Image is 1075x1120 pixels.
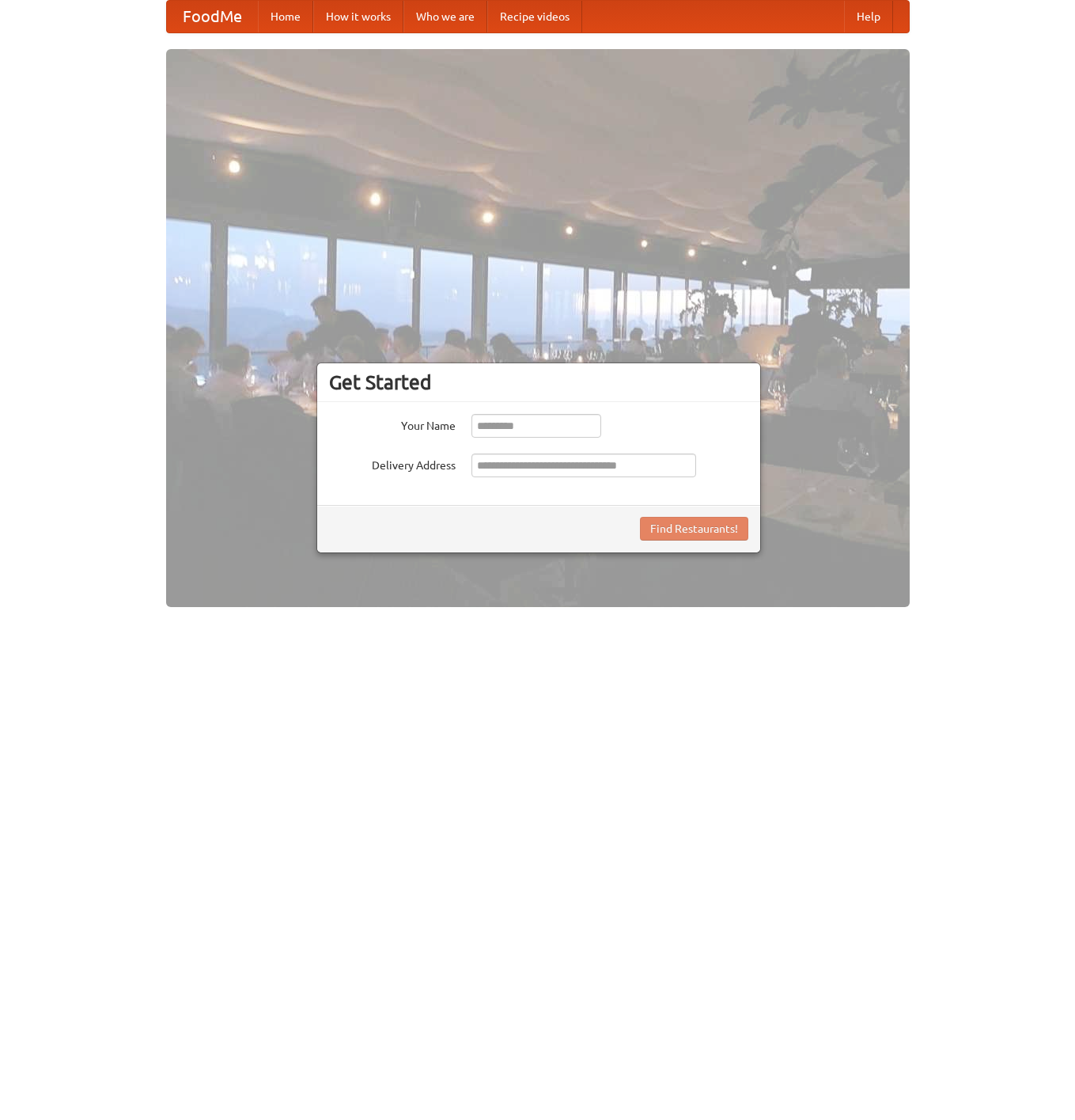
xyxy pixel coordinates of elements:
[313,1,403,32] a: How it works
[258,1,313,32] a: Home
[487,1,582,32] a: Recipe videos
[329,370,748,394] h3: Get Started
[640,517,748,541] button: Find Restaurants!
[329,454,456,473] label: Delivery Address
[844,1,893,32] a: Help
[167,1,258,32] a: FoodMe
[329,414,456,434] label: Your Name
[403,1,487,32] a: Who we are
